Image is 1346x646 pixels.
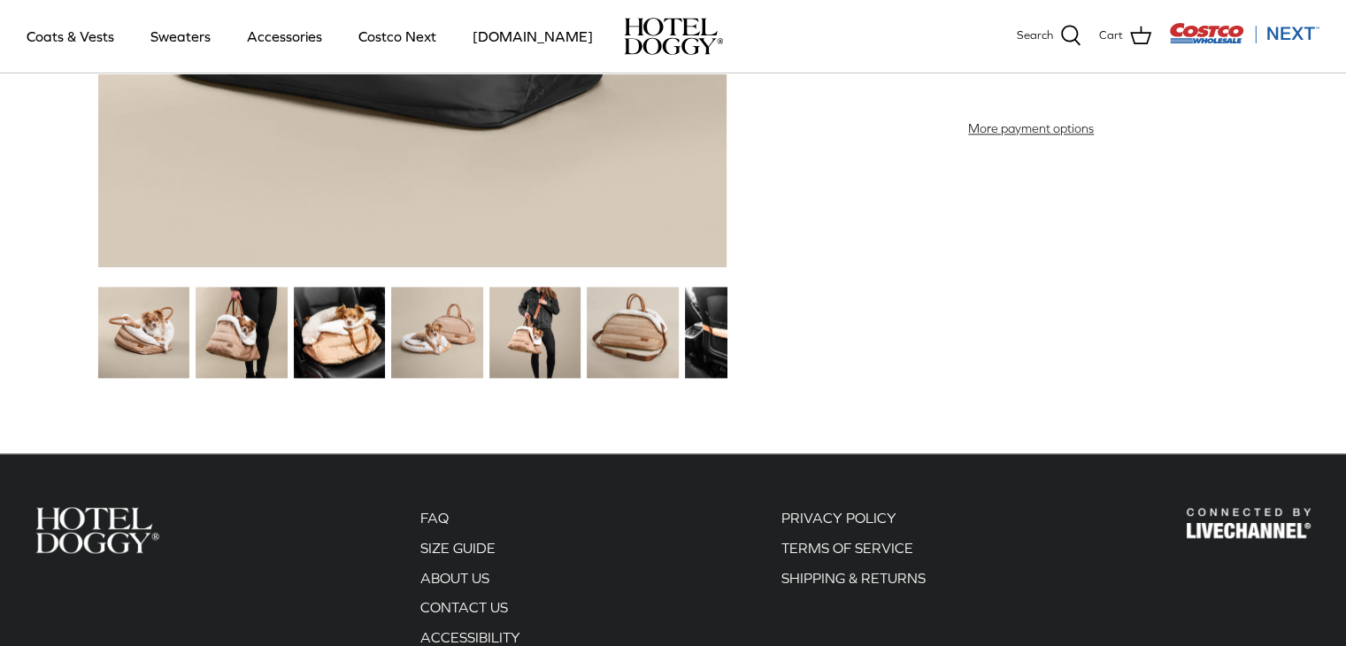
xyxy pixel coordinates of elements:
[342,6,452,66] a: Costco Next
[1099,25,1151,48] a: Cart
[420,510,449,526] a: FAQ
[294,287,385,378] img: small dog in a tan dog carrier on a black seat in the car
[420,599,508,615] a: CONTACT US
[231,6,338,66] a: Accessories
[814,121,1248,136] a: More payment options
[457,6,609,66] a: [DOMAIN_NAME]
[1169,34,1319,47] a: Visit Costco Next
[1099,27,1123,45] span: Cart
[1187,507,1311,538] img: Hotel Doggy Costco Next
[781,570,926,586] a: SHIPPING & RETURNS
[624,18,723,55] img: hoteldoggycom
[420,629,520,645] a: ACCESSIBILITY
[420,540,496,556] a: SIZE GUIDE
[35,507,159,552] img: Hotel Doggy Costco Next
[420,570,489,586] a: ABOUT US
[624,18,723,55] a: hoteldoggy.com hoteldoggycom
[11,6,130,66] a: Coats & Vests
[781,510,896,526] a: PRIVACY POLICY
[781,540,913,556] a: TERMS OF SERVICE
[135,6,227,66] a: Sweaters
[1169,22,1319,44] img: Costco Next
[1017,27,1053,45] span: Search
[1017,25,1081,48] a: Search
